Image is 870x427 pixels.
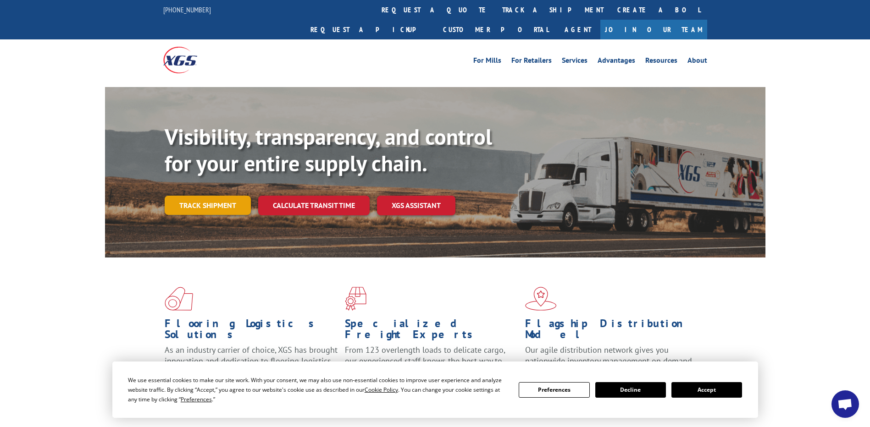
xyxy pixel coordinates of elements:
p: From 123 overlength loads to delicate cargo, our experienced staff knows the best way to move you... [345,345,518,385]
div: We use essential cookies to make our site work. With your consent, we may also use non-essential ... [128,375,508,404]
h1: Specialized Freight Experts [345,318,518,345]
a: Open chat [831,390,859,418]
a: Track shipment [165,196,251,215]
img: xgs-icon-flagship-distribution-model-red [525,287,557,311]
a: About [687,57,707,67]
button: Decline [595,382,666,398]
button: Preferences [519,382,589,398]
a: For Retailers [511,57,552,67]
b: Visibility, transparency, and control for your entire supply chain. [165,122,492,177]
a: Calculate transit time [258,196,370,215]
a: Customer Portal [436,20,555,39]
a: For Mills [473,57,501,67]
a: Advantages [598,57,635,67]
span: Preferences [181,395,212,403]
span: Cookie Policy [365,386,398,394]
span: Our agile distribution network gives you nationwide inventory management on demand. [525,345,694,366]
div: Cookie Consent Prompt [112,361,758,418]
a: Request a pickup [304,20,436,39]
img: xgs-icon-focused-on-flooring-red [345,287,366,311]
a: Agent [555,20,600,39]
h1: Flooring Logistics Solutions [165,318,338,345]
h1: Flagship Distribution Model [525,318,698,345]
a: Join Our Team [600,20,707,39]
span: As an industry carrier of choice, XGS has brought innovation and dedication to flooring logistics... [165,345,338,377]
a: [PHONE_NUMBER] [163,5,211,14]
a: Services [562,57,587,67]
a: XGS ASSISTANT [377,196,455,215]
a: Resources [645,57,677,67]
button: Accept [671,382,742,398]
img: xgs-icon-total-supply-chain-intelligence-red [165,287,193,311]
